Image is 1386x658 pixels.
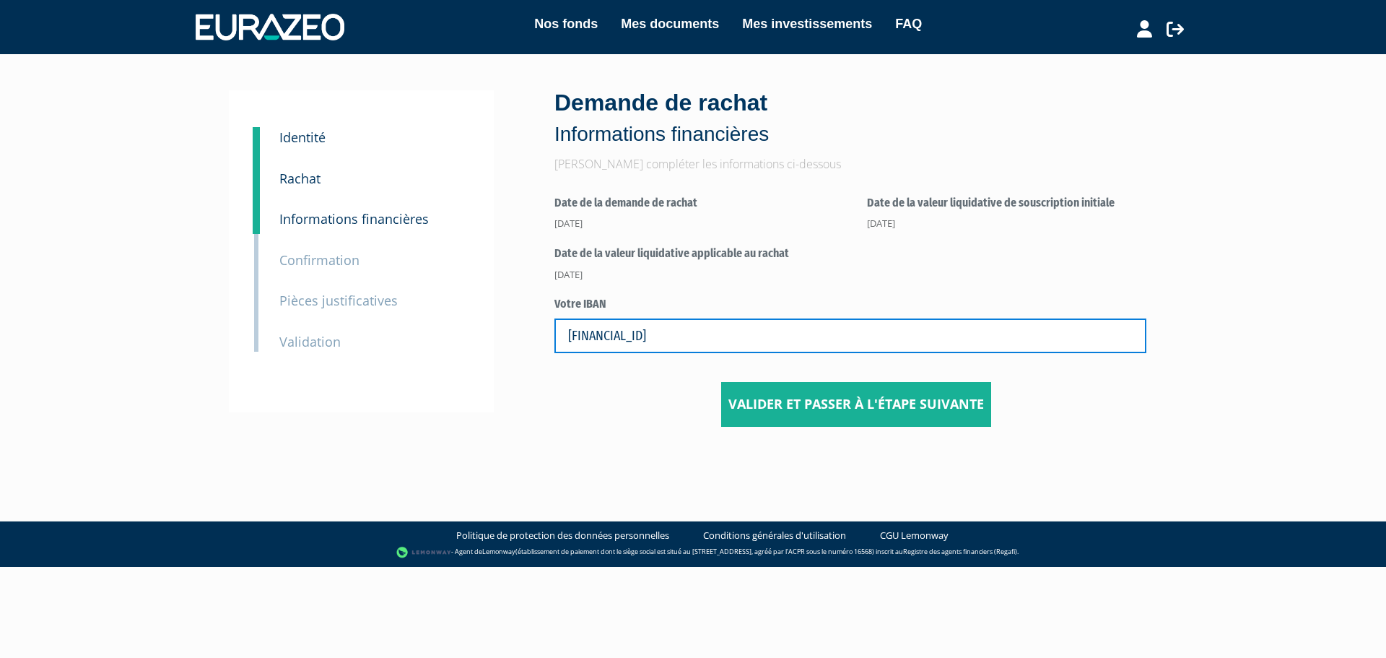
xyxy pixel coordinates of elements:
label: Date de la valeur liquidative applicable au rachat [554,246,845,262]
a: 3 [253,189,260,234]
a: 1 [253,127,260,156]
small: Validation [279,333,341,350]
label: Date de la demande de rachat [554,195,845,212]
a: CGU Lemonway [880,529,949,542]
a: Conditions générales d'utilisation [703,529,846,542]
img: logo-lemonway.png [396,545,452,560]
img: 1732889491-logotype_eurazeo_blanc_rvb.png [196,14,344,40]
div: [DATE] [554,268,845,282]
a: Politique de protection des données personnelles [456,529,669,542]
div: [DATE] [867,217,1147,230]
a: Mes documents [621,14,719,34]
label: Date de la valeur liquidative de souscription initiale [867,195,1147,212]
a: FAQ [895,14,922,34]
label: Votre IBAN [554,296,1146,313]
a: Registre des agents financiers (Regafi) [903,547,1017,556]
small: Identité [279,129,326,146]
a: 2 [253,149,260,194]
p: [PERSON_NAME] compléter les informations ci-dessous [554,156,1157,173]
a: Nos fonds [534,14,598,34]
input: Valider et passer à l'étape suivante [721,382,991,427]
div: Demande de rachat [554,87,1157,149]
small: Informations financières [279,210,429,228]
small: Rachat [279,170,321,187]
small: Pièces justificatives [279,292,398,309]
small: Confirmation [279,251,359,269]
div: [DATE] [554,217,845,230]
p: Informations financières [554,120,1157,149]
div: - Agent de (établissement de paiement dont le siège social est situé au [STREET_ADDRESS], agréé p... [14,545,1372,560]
a: Mes investissements [742,14,872,34]
a: Lemonway [482,547,515,556]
